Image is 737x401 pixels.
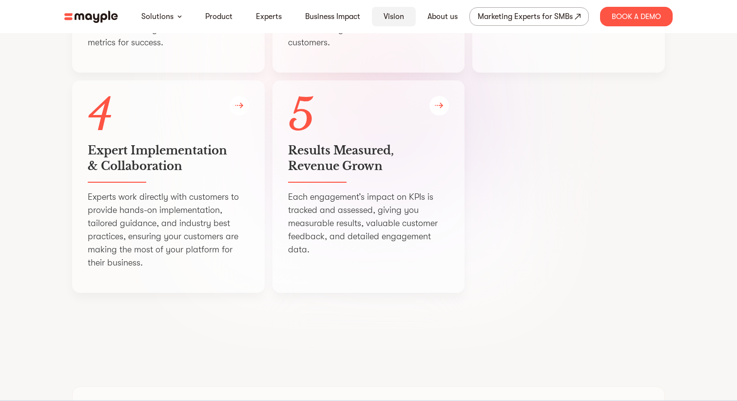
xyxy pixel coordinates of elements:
[427,11,458,22] a: About us
[88,191,249,269] p: Experts work directly with customers to provide hands-on implementation, tailored guidance, and i...
[384,11,404,22] a: Vision
[205,11,233,22] a: Product
[688,354,737,401] iframe: Chat Widget
[305,11,360,22] a: Business Impact
[478,10,573,23] div: Marketing Experts for SMBs
[288,191,449,256] p: Each engagement’s impact on KPIs is tracked and assessed, giving you measurable results, valuable...
[177,15,182,18] img: arrow-down
[141,11,174,22] a: Solutions
[288,143,449,174] h5: Results Measured, Revenue Grown
[88,96,249,135] p: 4
[600,7,673,26] div: Book A Demo
[288,96,449,135] p: 5
[64,11,118,23] img: mayple-logo
[88,143,249,174] h5: Expert Implementation & Collaboration
[256,11,282,22] a: Experts
[469,7,589,26] a: Marketing Experts for SMBs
